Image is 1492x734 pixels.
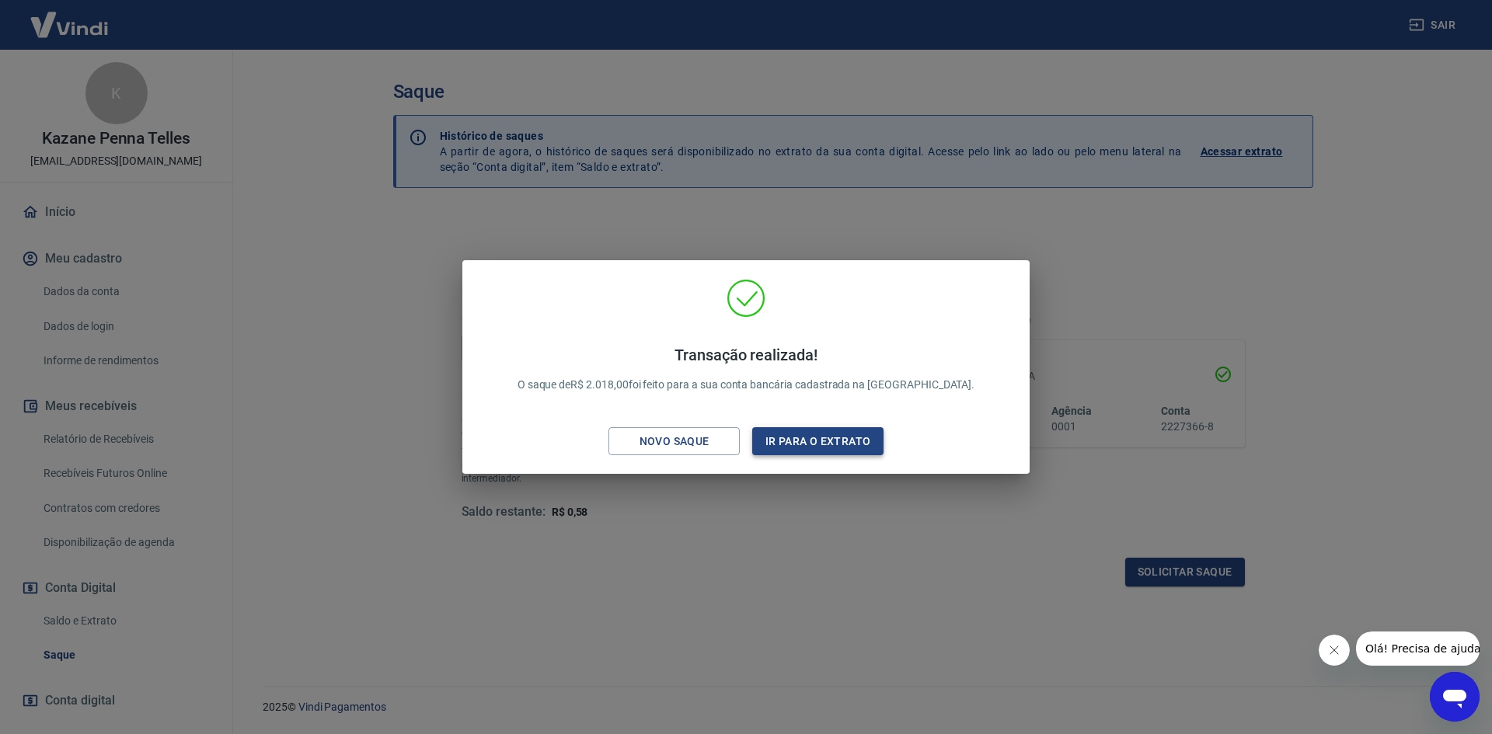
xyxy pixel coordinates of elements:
[621,432,728,451] div: Novo saque
[608,427,740,456] button: Novo saque
[752,427,884,456] button: Ir para o extrato
[9,11,131,23] span: Olá! Precisa de ajuda?
[1356,631,1480,666] iframe: Mensagem da empresa
[1430,672,1480,722] iframe: Botão para abrir a janela de mensagens
[518,346,975,393] p: O saque de R$ 2.018,00 foi feito para a sua conta bancária cadastrada na [GEOGRAPHIC_DATA].
[1319,635,1350,666] iframe: Fechar mensagem
[518,346,975,364] h4: Transação realizada!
